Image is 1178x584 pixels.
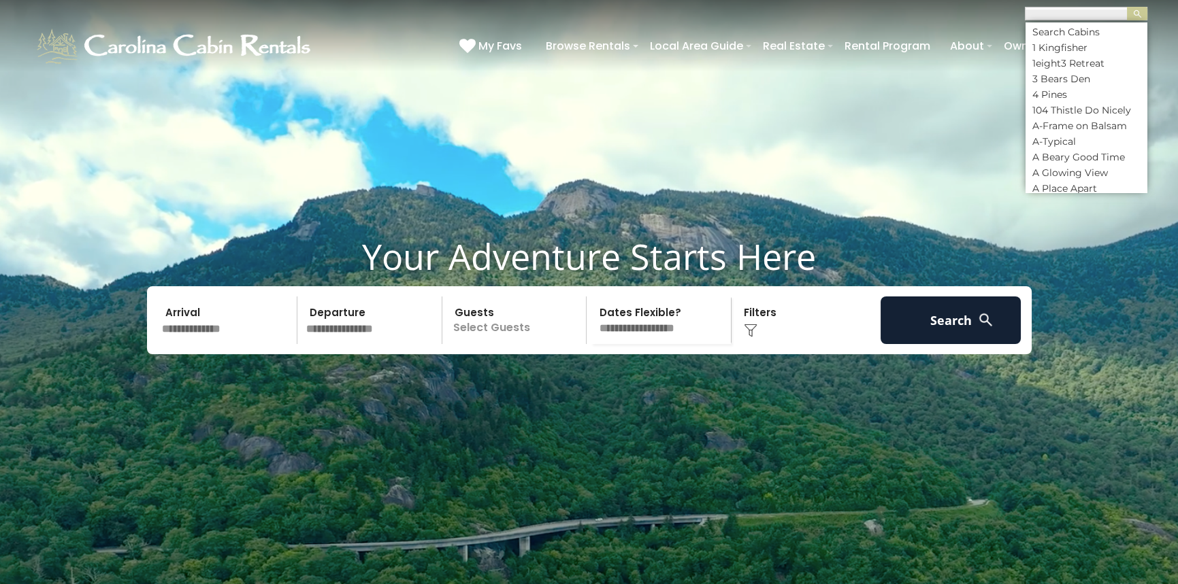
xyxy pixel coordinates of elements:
a: About [943,34,991,58]
li: 1 Kingfisher [1026,41,1147,54]
li: A-Frame on Balsam [1026,120,1147,132]
button: Search [881,296,1021,344]
li: 104 Thistle Do Nicely [1026,104,1147,116]
a: Owner Login [997,34,1078,58]
li: 3 Bears Den [1026,73,1147,85]
a: Real Estate [756,34,832,58]
li: A Beary Good Time [1026,151,1147,163]
img: White-1-1-2.png [34,26,316,67]
li: 4 Pines [1026,88,1147,101]
a: Browse Rentals [539,34,637,58]
a: Rental Program [838,34,937,58]
li: A Place Apart [1026,182,1147,194]
h1: Your Adventure Starts Here [10,235,1168,277]
p: Select Guests [446,296,587,344]
span: My Favs [478,37,522,54]
li: 1eight3 Retreat [1026,57,1147,69]
li: A Glowing View [1026,167,1147,179]
li: Search Cabins [1026,26,1147,38]
a: My Favs [459,37,525,55]
li: A-Typical [1026,135,1147,148]
img: filter--v1.png [744,324,757,337]
img: search-regular-white.png [977,311,994,328]
a: Local Area Guide [643,34,750,58]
